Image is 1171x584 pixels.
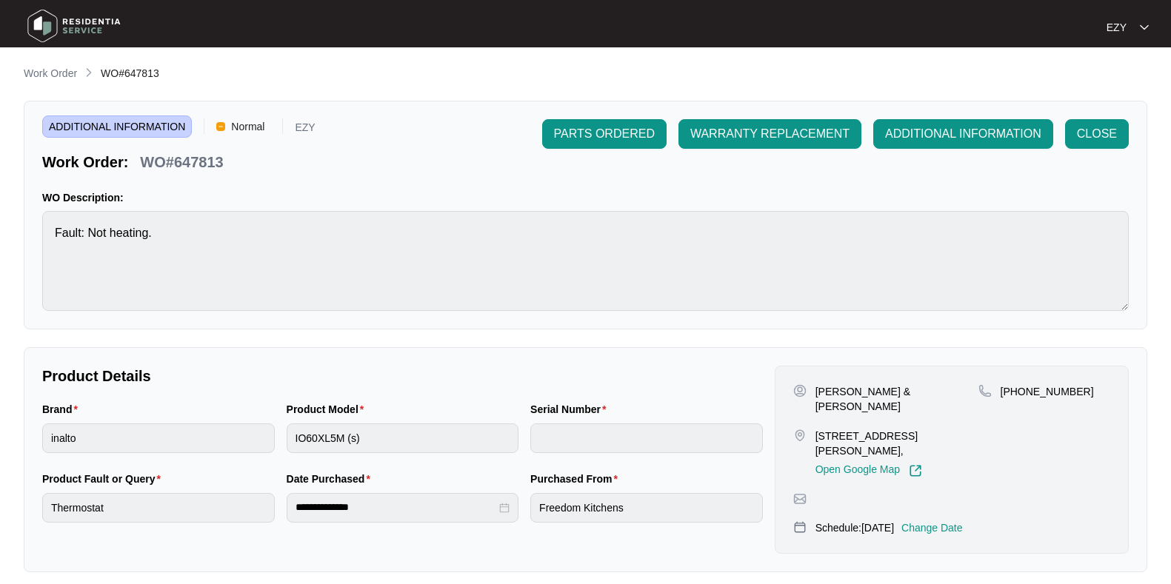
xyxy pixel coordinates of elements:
[42,366,763,386] p: Product Details
[901,520,963,535] p: Change Date
[1065,119,1129,149] button: CLOSE
[42,493,275,523] input: Product Fault or Query
[530,471,624,486] label: Purchased From
[42,211,1129,311] textarea: Fault: Not heating.
[216,122,225,131] img: Vercel Logo
[287,402,370,417] label: Product Model
[42,471,167,486] label: Product Fault or Query
[225,115,270,138] span: Normal
[42,423,275,453] input: Brand
[530,493,763,523] input: Purchased From
[1107,20,1127,35] p: EZY
[21,66,80,82] a: Work Order
[42,402,84,417] label: Brand
[530,402,612,417] label: Serial Number
[101,67,159,79] span: WO#647813
[287,423,519,453] input: Product Model
[42,190,1129,205] p: WO Description:
[554,125,655,143] span: PARTS ORDERED
[542,119,667,149] button: PARTS ORDERED
[1001,384,1094,399] p: [PHONE_NUMBER]
[909,464,922,477] img: Link-External
[296,500,497,515] input: Date Purchased
[793,492,807,506] img: map-pin
[793,520,807,534] img: map-pin
[815,464,922,477] a: Open Google Map
[83,67,95,78] img: chevron-right
[287,471,376,486] label: Date Purchased
[295,122,315,138] p: EZY
[690,125,850,143] span: WARRANTY REPLACEMENT
[140,152,223,172] p: WO#647813
[885,125,1041,143] span: ADDITIONAL INFORMATION
[815,429,978,458] p: [STREET_ADDRESS][PERSON_NAME],
[793,429,807,442] img: map-pin
[42,115,192,138] span: ADDITIONAL INFORMATION
[978,384,992,397] img: map-pin
[873,119,1053,149] button: ADDITIONAL INFORMATION
[793,384,807,397] img: user-pin
[1077,125,1117,143] span: CLOSE
[22,4,126,48] img: residentia service logo
[815,384,978,414] p: [PERSON_NAME] & [PERSON_NAME]
[530,423,763,453] input: Serial Number
[678,119,861,149] button: WARRANTY REPLACEMENT
[815,520,894,535] p: Schedule: [DATE]
[1140,24,1149,31] img: dropdown arrow
[42,152,128,172] p: Work Order:
[24,66,77,81] p: Work Order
